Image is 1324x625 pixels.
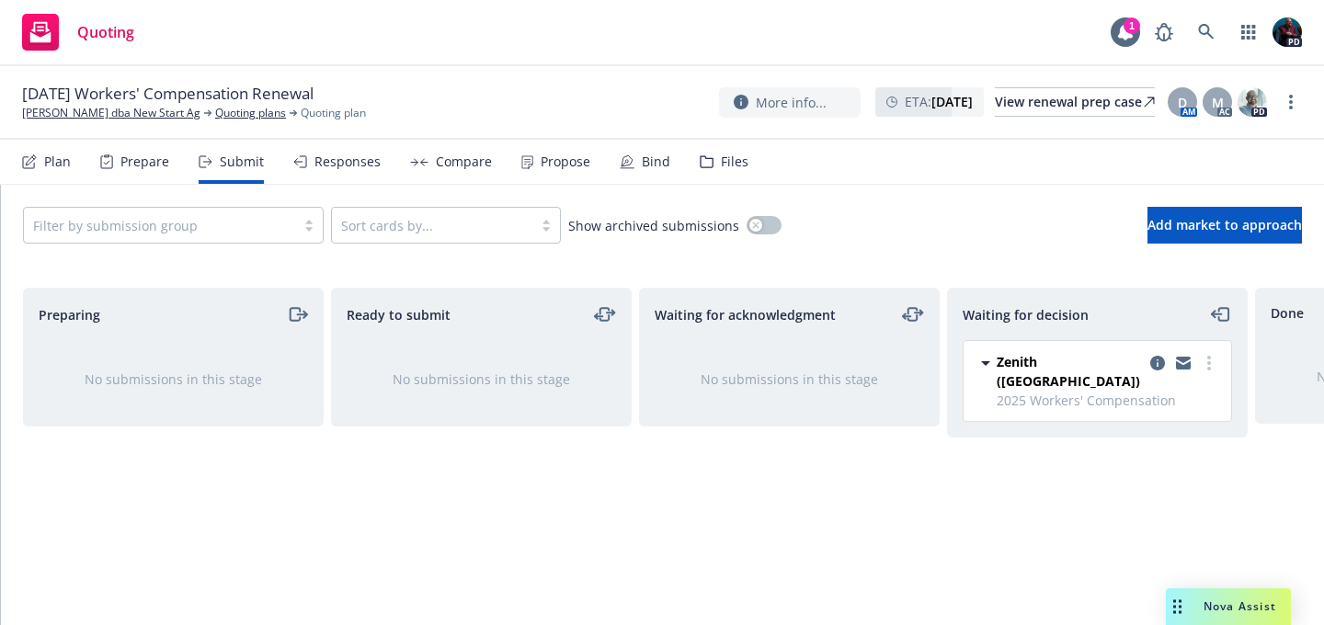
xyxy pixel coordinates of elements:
div: 1 [1124,17,1140,34]
span: Nova Assist [1204,598,1276,614]
span: 2025 Workers' Compensation [997,391,1220,410]
div: Plan [44,154,71,169]
span: Preparing [39,305,100,324]
div: Drag to move [1166,588,1189,625]
div: Files [721,154,748,169]
a: more [1280,91,1302,113]
span: Quoting [77,25,134,40]
div: No submissions in this stage [361,369,601,389]
a: Switch app [1230,14,1267,51]
button: Add market to approach [1147,207,1302,244]
a: moveRight [286,303,308,325]
span: M [1212,93,1224,112]
div: No submissions in this stage [669,369,909,389]
span: Waiting for decision [963,305,1089,324]
a: [PERSON_NAME] dba New Start Ag [22,105,200,121]
span: Ready to submit [347,305,451,324]
div: Propose [541,154,590,169]
a: moveLeftRight [594,303,616,325]
a: moveLeftRight [902,303,924,325]
div: Submit [220,154,264,169]
span: Waiting for acknowledgment [655,305,836,324]
a: moveLeft [1210,303,1232,325]
div: No submissions in this stage [53,369,293,389]
div: Compare [436,154,492,169]
strong: [DATE] [931,93,973,110]
div: Prepare [120,154,169,169]
span: Quoting plan [301,105,366,121]
button: Nova Assist [1166,588,1291,625]
span: More info... [756,93,827,112]
div: Responses [314,154,381,169]
img: photo [1273,17,1302,47]
div: Bind [642,154,670,169]
a: copy logging email [1147,352,1169,374]
a: more [1198,352,1220,374]
img: photo [1238,87,1267,117]
a: copy logging email [1172,352,1194,374]
a: Quoting [15,6,142,58]
span: D [1178,93,1187,112]
span: Add market to approach [1147,216,1302,233]
span: Zenith ([GEOGRAPHIC_DATA]) [997,352,1143,391]
span: Done [1271,303,1304,323]
span: [DATE] Workers' Compensation Renewal [22,83,314,105]
button: More info... [719,87,861,118]
div: View renewal prep case [995,88,1155,116]
span: Show archived submissions [568,216,739,235]
a: Quoting plans [215,105,286,121]
a: Search [1188,14,1225,51]
a: View renewal prep case [995,87,1155,117]
span: ETA : [905,92,973,111]
a: Report a Bug [1146,14,1182,51]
